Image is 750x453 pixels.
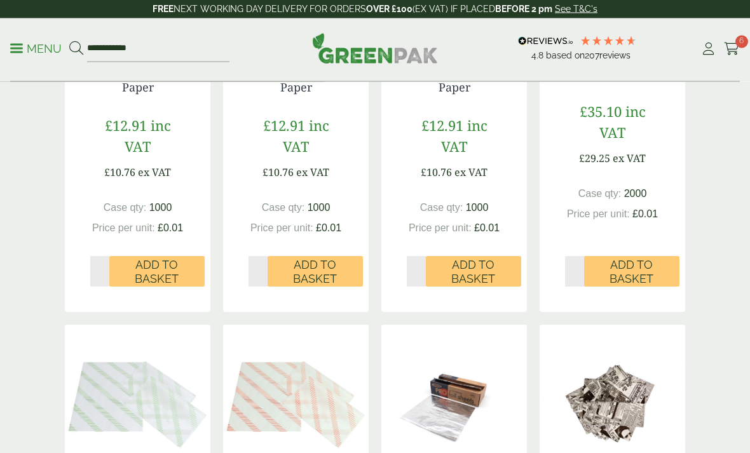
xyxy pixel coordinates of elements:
[700,43,716,55] i: My Account
[585,50,599,60] span: 207
[599,102,646,142] span: inc VAT
[308,203,331,213] span: 1000
[426,257,521,287] button: Add to Basket
[409,223,472,234] span: Price per unit:
[118,259,196,286] span: Add to Basket
[613,152,646,166] span: ex VAT
[584,257,679,287] button: Add to Basket
[104,166,135,180] span: £10.76
[599,50,631,60] span: reviews
[578,189,622,199] span: Case qty:
[149,203,172,213] span: 1000
[632,209,658,220] span: £0.01
[158,223,183,234] span: £0.01
[421,116,463,135] span: £12.91
[531,50,546,60] span: 4.8
[138,166,171,180] span: ex VAT
[109,257,205,287] button: Add to Basket
[421,166,452,180] span: £10.76
[580,35,637,46] div: 4.79 Stars
[262,166,294,180] span: £10.76
[466,203,489,213] span: 1000
[268,257,363,287] button: Add to Basket
[104,203,147,213] span: Case qty:
[593,259,671,286] span: Add to Basket
[366,4,412,14] strong: OVER £100
[546,50,585,60] span: Based on
[420,203,463,213] span: Case qty:
[263,116,305,135] span: £12.91
[125,116,171,156] span: inc VAT
[454,166,487,180] span: ex VAT
[724,39,740,58] a: 6
[283,116,329,156] span: inc VAT
[495,4,552,14] strong: BEFORE 2 pm
[624,189,647,199] span: 2000
[10,41,62,57] p: Menu
[250,223,313,234] span: Price per unit:
[105,116,147,135] span: £12.91
[276,259,354,286] span: Add to Basket
[579,152,610,166] span: £29.25
[474,223,500,234] span: £0.01
[567,209,630,220] span: Price per unit:
[312,33,438,64] img: GreenPak Supplies
[435,259,512,286] span: Add to Basket
[441,116,487,156] span: inc VAT
[296,166,329,180] span: ex VAT
[262,203,305,213] span: Case qty:
[10,41,62,54] a: Menu
[316,223,341,234] span: £0.01
[153,4,174,14] strong: FREE
[724,43,740,55] i: Cart
[518,37,573,46] img: REVIEWS.io
[555,4,597,14] a: See T&C's
[735,36,748,48] span: 6
[92,223,155,234] span: Price per unit:
[580,102,622,121] span: £35.10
